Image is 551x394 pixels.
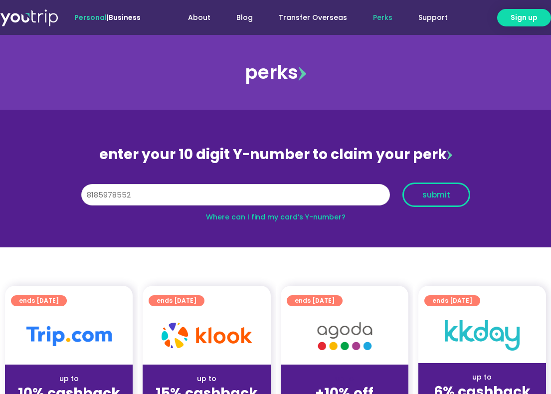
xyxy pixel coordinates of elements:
[335,374,354,384] span: up to
[13,374,125,384] div: up to
[149,295,204,306] a: ends [DATE]
[424,295,480,306] a: ends [DATE]
[165,8,461,27] nav: Menu
[81,184,390,206] input: 10 digit Y-number (e.g. 8123456789)
[432,295,472,306] span: ends [DATE]
[19,295,59,306] span: ends [DATE]
[295,295,335,306] span: ends [DATE]
[287,295,343,306] a: ends [DATE]
[109,12,141,22] a: Business
[402,183,470,207] button: submit
[405,8,461,27] a: Support
[157,295,196,306] span: ends [DATE]
[511,12,538,23] span: Sign up
[76,142,475,168] div: enter your 10 digit Y-number to claim your perk
[74,12,141,22] span: |
[426,372,538,383] div: up to
[151,374,262,384] div: up to
[223,8,266,27] a: Blog
[11,295,67,306] a: ends [DATE]
[81,183,470,214] form: Y Number
[497,9,551,26] a: Sign up
[422,191,450,198] span: submit
[175,8,223,27] a: About
[206,212,346,222] a: Where can I find my card’s Y-number?
[74,12,107,22] span: Personal
[360,8,405,27] a: Perks
[266,8,360,27] a: Transfer Overseas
